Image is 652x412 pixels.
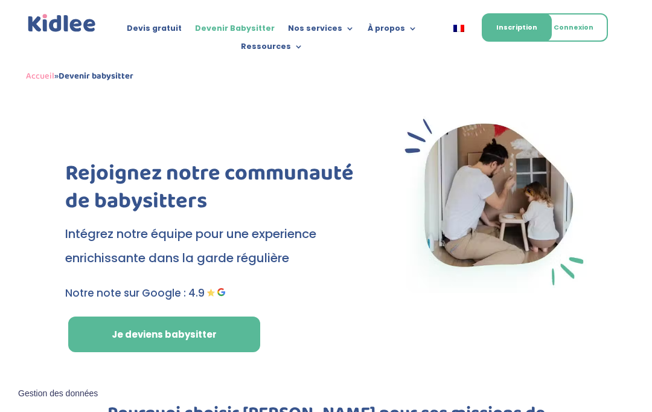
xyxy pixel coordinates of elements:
a: Nos services [288,24,354,37]
span: Rejoignez notre communauté de babysitters [65,156,354,219]
a: À propos [368,24,417,37]
span: Gestion des données [18,388,98,399]
p: Notre note sur Google : 4.9 [65,285,366,302]
strong: Devenir babysitter [59,69,133,83]
a: Accueil [26,69,54,83]
a: Kidlee Logo [26,12,98,34]
a: Je deviens babysitter [68,317,260,353]
img: Français [453,25,464,32]
span: Intégrez notre équipe pour une experience enrichissante dans la garde régulière [65,225,316,266]
a: Devis gratuit [127,24,182,37]
span: » [26,69,133,83]
a: Connexion [539,13,608,42]
a: Devenir Babysitter [195,24,275,37]
picture: Babysitter [395,282,587,297]
img: logo_kidlee_bleu [26,12,98,34]
a: Ressources [241,42,303,56]
a: Inscription [482,13,552,42]
button: Gestion des données [11,381,105,407]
